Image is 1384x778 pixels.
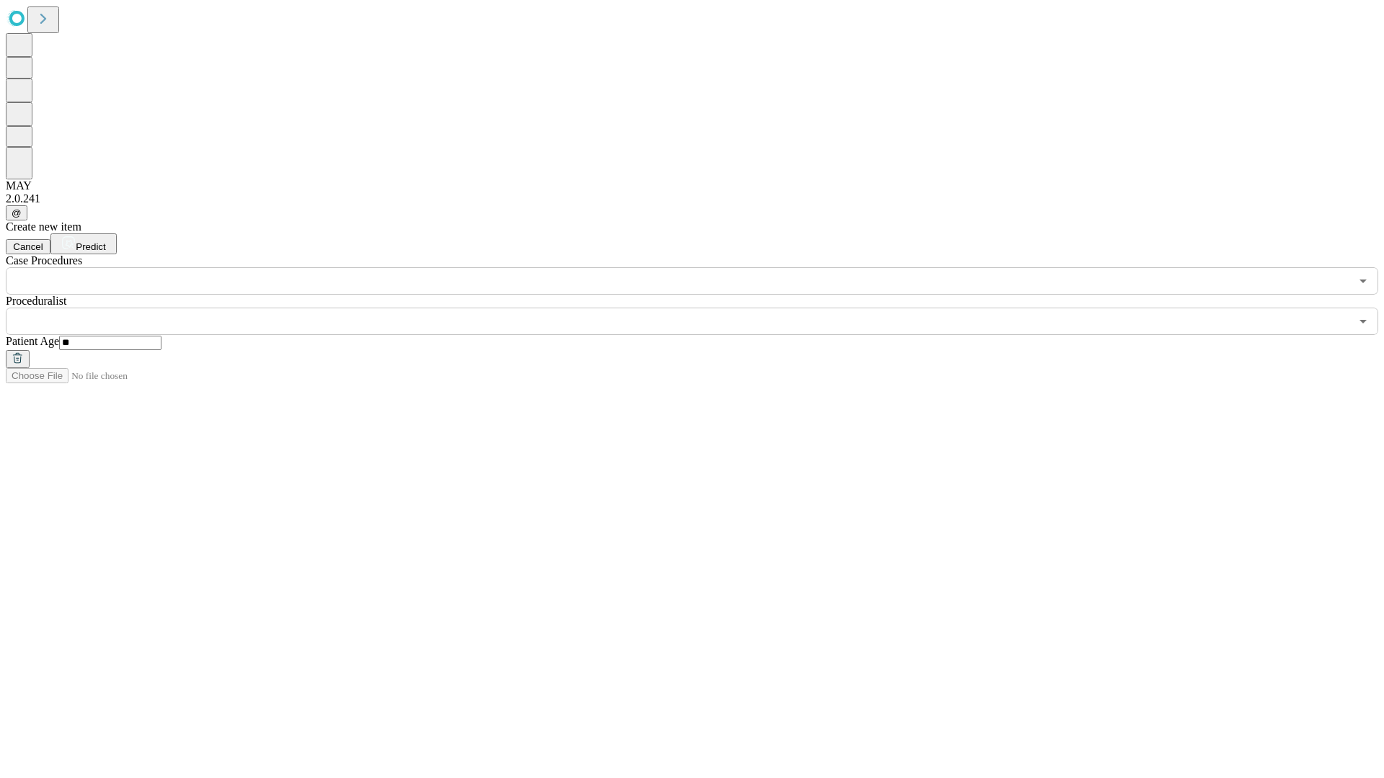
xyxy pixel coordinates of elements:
span: Scheduled Procedure [6,254,82,267]
div: MAY [6,179,1378,192]
button: Open [1353,271,1373,291]
button: Cancel [6,239,50,254]
span: Cancel [13,241,43,252]
span: Patient Age [6,335,59,347]
span: @ [12,207,22,218]
div: 2.0.241 [6,192,1378,205]
span: Predict [76,241,105,252]
button: Predict [50,233,117,254]
button: @ [6,205,27,220]
button: Open [1353,311,1373,331]
span: Proceduralist [6,295,66,307]
span: Create new item [6,220,81,233]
